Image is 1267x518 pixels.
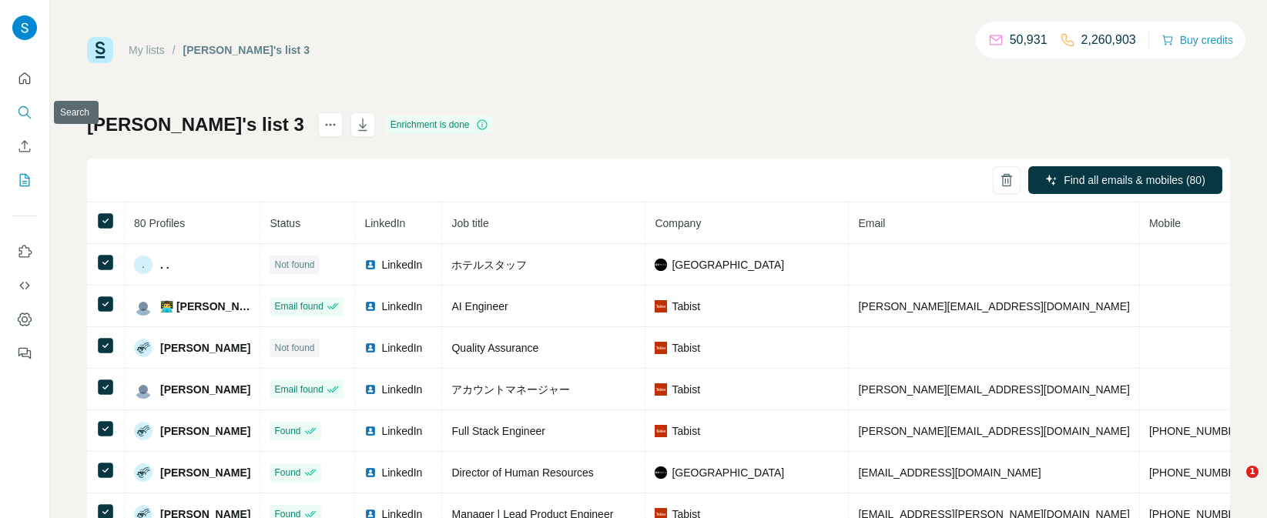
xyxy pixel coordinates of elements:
img: LinkedIn logo [364,342,377,354]
p: 50,931 [1010,31,1047,49]
img: company-logo [655,466,667,479]
span: [PHONE_NUMBER] [1149,466,1246,479]
button: Use Surfe API [12,272,37,299]
span: Email [858,217,885,229]
span: ホテルスタッフ [451,259,527,271]
li: / [173,42,176,58]
span: Status [270,217,300,229]
img: Avatar [12,15,37,40]
a: My lists [129,44,165,56]
span: LinkedIn [381,423,422,439]
span: Not found [274,258,314,272]
div: [PERSON_NAME]'s list 3 [183,42,310,58]
span: アカウントマネージャー [451,383,570,396]
button: My lists [12,166,37,194]
button: Dashboard [12,306,37,333]
span: LinkedIn [381,465,422,480]
span: Tabist [672,299,700,314]
img: company-logo [655,342,667,354]
iframe: Intercom live chat [1215,466,1252,503]
img: LinkedIn logo [364,383,377,396]
img: LinkedIn logo [364,259,377,271]
button: actions [318,112,343,137]
span: Full Stack Engineer [451,425,545,437]
button: Enrich CSV [12,132,37,160]
span: LinkedIn [381,257,422,272]
img: LinkedIn logo [364,466,377,479]
img: company-logo [655,383,667,396]
div: Enrichment is done [386,115,493,134]
span: [PERSON_NAME][EMAIL_ADDRESS][DOMAIN_NAME] [858,425,1129,437]
span: [PHONE_NUMBER] [1149,425,1246,437]
span: [GEOGRAPHIC_DATA] [672,257,784,272]
button: Quick start [12,65,37,92]
span: Found [274,424,300,438]
span: Not found [274,341,314,355]
span: Tabist [672,382,700,397]
span: AI Engineer [451,300,508,312]
img: Avatar [134,422,153,440]
span: . . [160,257,169,272]
span: Mobile [1149,217,1181,229]
img: Surfe Logo [87,37,113,63]
span: Email found [274,299,323,313]
span: Find all emails & mobiles (80) [1064,172,1205,188]
img: Avatar [134,380,153,399]
span: LinkedIn [381,340,422,356]
span: 1 [1246,466,1259,478]
button: Find all emails & mobiles (80) [1028,166,1222,194]
img: company-logo [655,259,667,271]
span: [PERSON_NAME][EMAIL_ADDRESS][DOMAIN_NAME] [858,300,1129,312]
img: Avatar [134,339,153,357]
span: Director of Human Resources [451,466,593,479]
span: [PERSON_NAME] [160,465,250,480]
span: [PERSON_NAME] [160,382,250,397]
button: Buy credits [1161,29,1233,51]
p: 2,260,903 [1081,31,1136,49]
span: Job title [451,217,488,229]
img: LinkedIn logo [364,425,377,437]
span: Found [274,466,300,480]
img: LinkedIn logo [364,300,377,312]
span: [GEOGRAPHIC_DATA] [672,465,784,480]
span: 👨‍💻 [PERSON_NAME] [160,299,250,314]
span: LinkedIn [381,299,422,314]
button: Use Surfe on LinkedIn [12,238,37,266]
h1: [PERSON_NAME]'s list 3 [87,112,304,137]
span: [PERSON_NAME] [160,340,250,356]
span: Quality Assurance [451,342,538,354]
button: Search [12,99,37,126]
img: company-logo [655,425,667,437]
img: company-logo [655,300,667,312]
span: Email found [274,383,323,396]
div: . [134,256,153,274]
span: LinkedIn [364,217,405,229]
img: Avatar [134,463,153,482]
img: Avatar [134,297,153,316]
span: Company [655,217,701,229]
span: Tabist [672,340,700,356]
span: 80 Profiles [134,217,185,229]
span: Tabist [672,423,700,439]
span: [EMAIL_ADDRESS][DOMAIN_NAME] [858,466,1041,479]
span: LinkedIn [381,382,422,397]
span: [PERSON_NAME][EMAIL_ADDRESS][DOMAIN_NAME] [858,383,1129,396]
button: Feedback [12,339,37,367]
span: [PERSON_NAME] [160,423,250,439]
